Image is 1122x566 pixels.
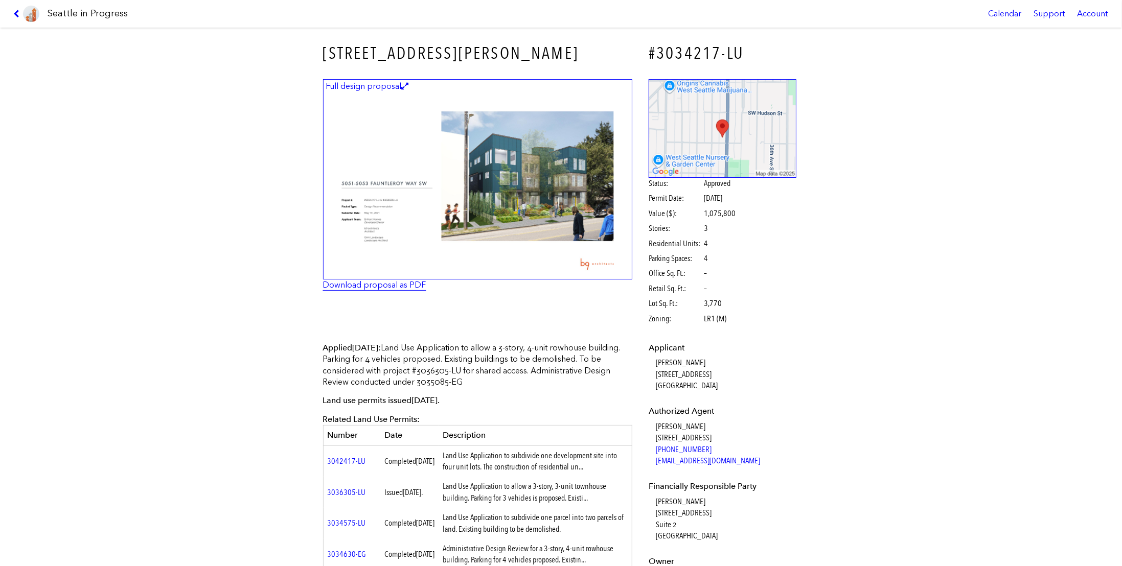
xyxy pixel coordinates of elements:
p: Land use permits issued . [323,395,633,406]
p: Land Use Application to allow a 3-story, 4-unit rowhouse building. Parking for 4 vehicles propose... [323,342,633,388]
span: [DATE] [353,343,379,352]
span: – [704,283,707,294]
span: Related Land Use Permits: [323,414,420,424]
h3: [STREET_ADDRESS][PERSON_NAME] [323,42,633,65]
h4: #3034217-LU [649,42,796,65]
dt: Financially Responsible Party [649,481,796,492]
dt: Authorized Agent [649,406,796,417]
span: [DATE] [412,395,438,405]
span: Retail Sq. Ft.: [649,283,702,294]
a: 3034575-LU [328,518,366,528]
span: 4 [704,238,708,249]
span: 1,075,800 [704,208,736,219]
td: Issued . [380,477,439,508]
th: Description [439,426,632,445]
dd: [PERSON_NAME] [STREET_ADDRESS] [656,421,796,467]
img: staticmap [649,79,796,178]
h1: Seattle in Progress [48,7,128,20]
td: Completed [380,508,439,539]
dd: [PERSON_NAME] [STREET_ADDRESS] [GEOGRAPHIC_DATA] [656,357,796,391]
dt: Applicant [649,342,796,353]
span: Office Sq. Ft.: [649,268,702,279]
img: 1.jpg [323,79,633,280]
td: Completed [380,445,439,477]
th: Date [380,426,439,445]
a: 3036305-LU [328,487,366,497]
span: Permit Date: [649,193,702,204]
td: Land Use Application to allow a 3-story, 3-unit townhouse building. Parking for 3 vehicles is pro... [439,477,632,508]
span: Stories: [649,223,702,234]
span: Value ($): [649,208,702,219]
a: Download proposal as PDF [323,280,426,290]
a: 3042417-LU [328,456,366,466]
figcaption: Full design proposal [325,81,410,92]
a: [PHONE_NUMBER] [656,444,712,454]
th: Number [323,426,380,445]
span: [DATE] [704,193,722,203]
a: Full design proposal [323,79,633,280]
dd: [PERSON_NAME] [STREET_ADDRESS] Suite 2 [GEOGRAPHIC_DATA] [656,496,796,542]
td: Land Use Application to subdivide one parcel into two parcels of land. Existing building to be de... [439,508,632,539]
span: Approved [704,178,730,189]
span: Parking Spaces: [649,253,702,264]
span: Applied : [323,343,381,352]
span: [DATE] [403,487,421,497]
a: 3034630-EG [328,549,367,559]
span: [DATE] [416,456,434,466]
span: Status: [649,178,702,189]
img: favicon-96x96.png [23,6,39,22]
span: 4 [704,253,708,264]
a: [EMAIL_ADDRESS][DOMAIN_NAME] [656,456,760,465]
span: Lot Sq. Ft.: [649,298,702,309]
span: Zoning: [649,313,702,324]
span: 3,770 [704,298,722,309]
td: Land Use Application to subdivide one development site into four unit lots. The construction of r... [439,445,632,477]
span: 3 [704,223,708,234]
span: – [704,268,707,279]
span: LR1 (M) [704,313,726,324]
span: Residential Units: [649,238,702,249]
span: [DATE] [416,549,434,559]
span: [DATE] [416,518,434,528]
